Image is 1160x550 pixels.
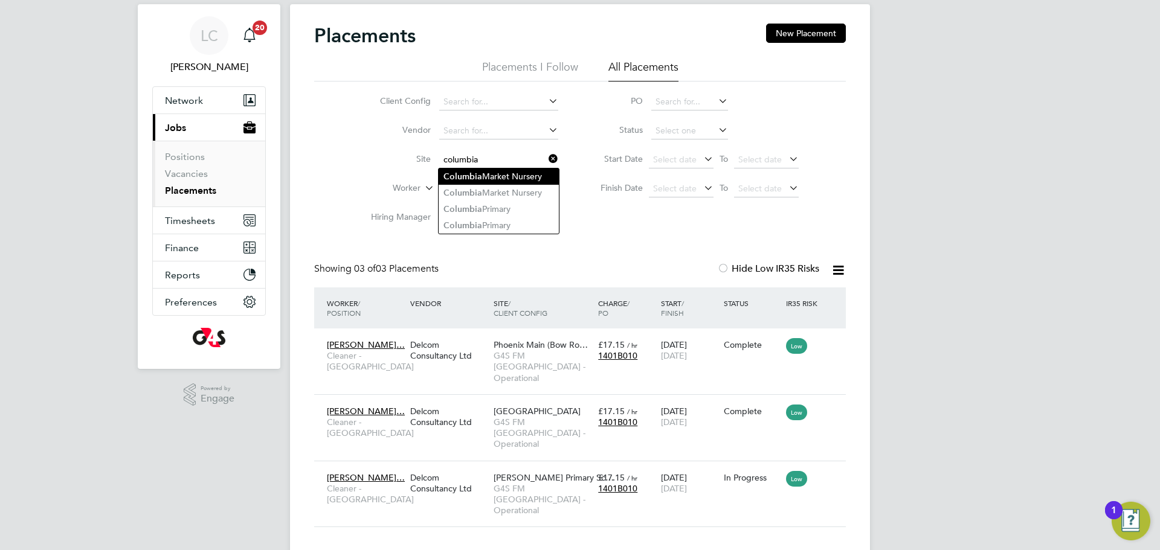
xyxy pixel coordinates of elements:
[439,201,559,217] li: Primary
[783,292,825,314] div: IR35 Risk
[324,333,846,343] a: [PERSON_NAME]…Cleaner - [GEOGRAPHIC_DATA]Delcom Consultancy LtdPhoenix Main (Bow Ro…G4S FM [GEOGR...
[716,180,732,196] span: To
[588,153,643,164] label: Start Date
[1112,502,1150,540] button: Open Resource Center, 1 new notification
[724,339,781,350] div: Complete
[653,183,697,194] span: Select date
[407,400,491,433] div: Delcom Consultancy Ltd
[494,406,581,417] span: [GEOGRAPHIC_DATA]
[407,333,491,367] div: Delcom Consultancy Ltd
[658,292,721,324] div: Start
[153,234,265,261] button: Finance
[314,24,416,48] h2: Placements
[153,207,265,234] button: Timesheets
[598,417,637,427] span: 1401B010
[439,123,558,139] input: Search for...
[354,263,439,275] span: 03 Placements
[653,154,697,165] span: Select date
[494,350,592,383] span: G4S FM [GEOGRAPHIC_DATA] - Operational
[324,465,846,476] a: [PERSON_NAME]…Cleaner - [GEOGRAPHIC_DATA]Delcom Consultancy Ltd[PERSON_NAME] Primary Sc…G4S FM [G...
[152,16,266,74] a: LC[PERSON_NAME]
[598,406,625,417] span: £17.15
[253,21,267,35] span: 20
[443,188,482,198] b: Columbia
[494,298,547,318] span: / Client Config
[598,483,637,494] span: 1401B010
[165,242,199,254] span: Finance
[598,298,630,318] span: / PO
[327,298,361,318] span: / Position
[324,292,407,324] div: Worker
[152,60,266,74] span: Lilingxi Chen
[193,328,225,347] img: g4s-logo-retina.png
[658,466,721,500] div: [DATE]
[724,472,781,483] div: In Progress
[494,472,614,483] span: [PERSON_NAME] Primary Sc…
[627,473,637,482] span: / hr
[201,394,234,404] span: Engage
[327,483,404,505] span: Cleaner - [GEOGRAPHIC_DATA]
[738,183,782,194] span: Select date
[327,350,404,372] span: Cleaner - [GEOGRAPHIC_DATA]
[407,292,491,314] div: Vendor
[661,417,687,427] span: [DATE]
[439,168,559,185] li: Market Nursery
[165,168,208,179] a: Vacancies
[494,417,592,450] span: G4S FM [GEOGRAPHIC_DATA] - Operational
[658,400,721,433] div: [DATE]
[766,24,846,43] button: New Placement
[201,28,218,43] span: LC
[658,333,721,367] div: [DATE]
[443,220,482,231] b: Columbia
[443,171,482,182] b: Columbia
[165,122,186,133] span: Jobs
[738,154,782,165] span: Select date
[407,466,491,500] div: Delcom Consultancy Ltd
[721,292,784,314] div: Status
[661,350,687,361] span: [DATE]
[724,406,781,417] div: Complete
[165,296,217,308] span: Preferences
[608,60,678,82] li: All Placements
[327,472,405,483] span: [PERSON_NAME]…
[588,95,643,106] label: PO
[661,298,684,318] span: / Finish
[627,341,637,350] span: / hr
[717,263,819,275] label: Hide Low IR35 Risks
[494,483,592,516] span: G4S FM [GEOGRAPHIC_DATA] - Operational
[165,151,205,162] a: Positions
[327,339,405,350] span: [PERSON_NAME]…
[165,269,200,281] span: Reports
[439,185,559,201] li: Market Nursery
[598,350,637,361] span: 1401B010
[138,4,280,369] nav: Main navigation
[327,406,405,417] span: [PERSON_NAME]…
[661,483,687,494] span: [DATE]
[165,185,216,196] a: Placements
[716,151,732,167] span: To
[153,141,265,206] div: Jobs
[153,87,265,114] button: Network
[443,204,482,214] b: Columbia
[153,114,265,141] button: Jobs
[324,399,846,409] a: [PERSON_NAME]…Cleaner - [GEOGRAPHIC_DATA]Delcom Consultancy Ltd[GEOGRAPHIC_DATA]G4S FM [GEOGRAPHI...
[314,263,441,275] div: Showing
[153,261,265,288] button: Reports
[786,471,807,487] span: Low
[651,123,728,139] input: Select one
[327,417,404,438] span: Cleaner - [GEOGRAPHIC_DATA]
[361,95,431,106] label: Client Config
[1111,510,1116,526] div: 1
[165,95,203,106] span: Network
[351,182,420,194] label: Worker
[491,292,595,324] div: Site
[361,124,431,135] label: Vendor
[201,383,234,394] span: Powered by
[152,328,266,347] a: Go to home page
[588,182,643,193] label: Finish Date
[439,152,558,168] input: Search for...
[627,407,637,416] span: / hr
[184,383,235,406] a: Powered byEngage
[598,339,625,350] span: £17.15
[786,405,807,420] span: Low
